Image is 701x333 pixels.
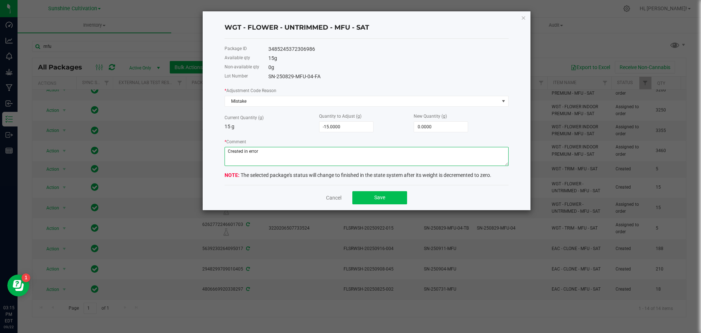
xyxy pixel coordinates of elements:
[225,73,248,79] label: Lot Number
[268,45,509,53] div: 3485245372306986
[225,114,264,121] label: Current Quantity (g)
[271,64,274,70] span: g
[274,55,277,61] span: g
[225,87,276,94] label: Adjustment Code Reason
[7,275,29,296] iframe: Resource center
[225,54,250,61] label: Available qty
[414,113,447,120] label: New Quantity (g)
[225,64,259,70] label: Non-available qty
[414,122,468,132] input: 0
[225,45,247,52] label: Package ID
[225,171,509,179] div: The selected package's status will change to finished in the state system after its weight is dec...
[22,273,30,282] iframe: Resource center unread badge
[352,191,407,204] button: Save
[326,194,341,201] a: Cancel
[319,113,361,120] label: Quantity to Adjust (g)
[225,23,509,33] h4: WGT - FLOWER - UNTRIMMED - MFU - SAT
[374,194,385,200] span: Save
[225,139,246,145] label: Comment
[268,73,509,80] div: SN-250829-MFU-04-FA
[319,122,373,132] input: 0
[225,96,499,106] span: Mistake
[268,54,509,62] div: 15
[268,64,509,71] div: 0
[225,123,319,130] p: 15 g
